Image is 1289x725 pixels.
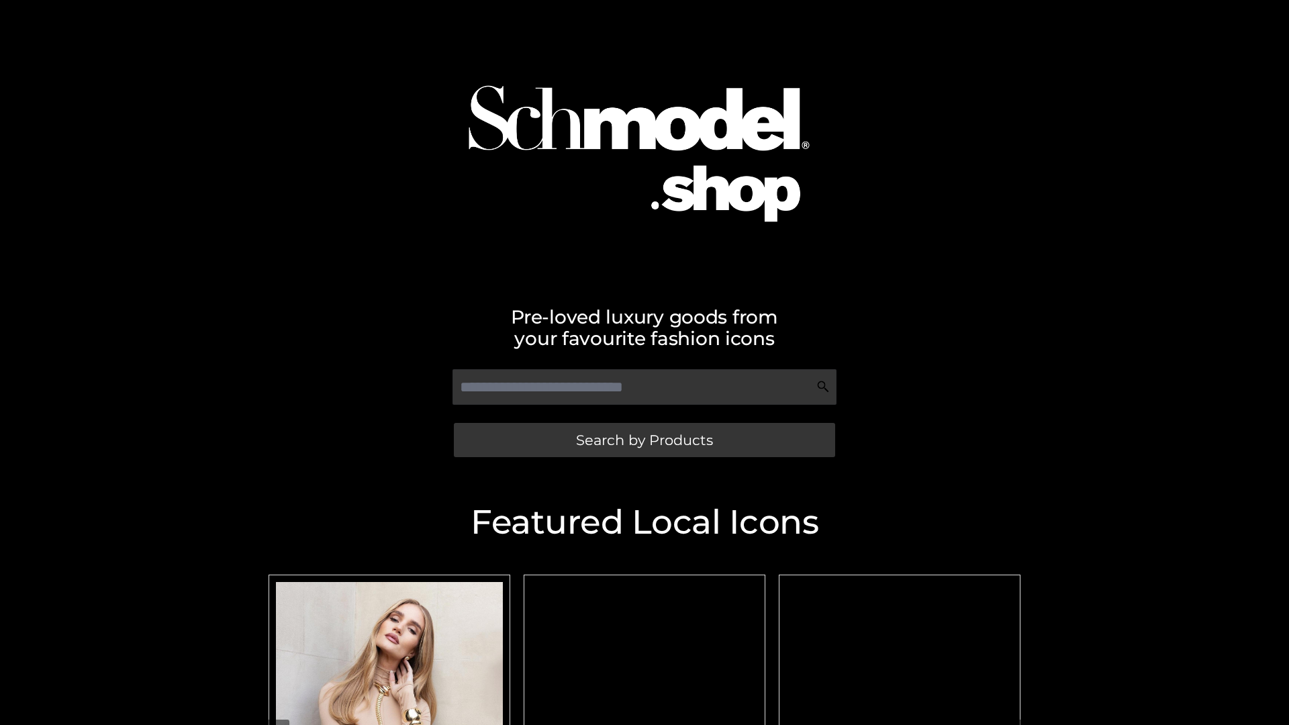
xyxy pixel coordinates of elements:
h2: Featured Local Icons​ [262,505,1027,539]
img: Search Icon [816,380,830,393]
span: Search by Products [576,433,713,447]
a: Search by Products [454,423,835,457]
h2: Pre-loved luxury goods from your favourite fashion icons [262,306,1027,349]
